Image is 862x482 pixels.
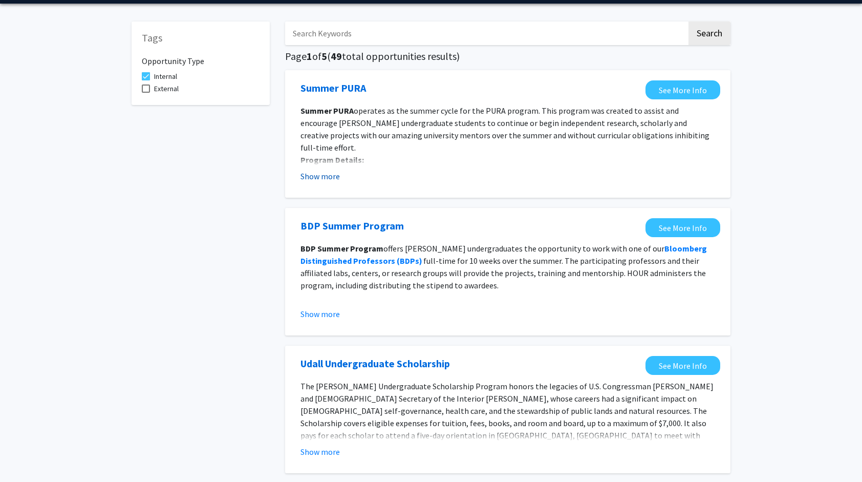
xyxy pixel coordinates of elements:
strong: Program Details: [300,155,364,165]
span: The [PERSON_NAME] Undergraduate Scholarship Program honors the legacies of U.S. Congressman [PERS... [300,381,714,465]
button: Search [688,22,730,45]
a: Opens in a new tab [645,356,720,375]
iframe: Chat [8,436,44,474]
strong: BDP Summer Program [300,243,383,254]
p: offers [PERSON_NAME] undergraduates the opportunity to work with one of our full-time for 10 week... [300,242,715,291]
span: 5 [321,50,327,62]
span: 49 [331,50,342,62]
h5: Page of ( total opportunities results) [285,50,730,62]
span: operates as the summer cycle for the PURA program. This program was created to assist and encoura... [300,106,709,153]
span: Internal [154,70,177,82]
strong: Summer PURA [300,106,354,116]
a: Opens in a new tab [300,80,366,96]
a: Opens in a new tab [645,218,720,237]
a: Opens in a new tab [300,218,404,234]
h6: Opportunity Type [142,48,260,66]
button: Show more [300,170,340,182]
button: Show more [300,308,340,320]
a: Opens in a new tab [645,80,720,99]
button: Show more [300,446,340,458]
span: External [154,82,179,95]
input: Search Keywords [285,22,687,45]
h5: Tags [142,32,260,44]
a: Opens in a new tab [300,356,450,371]
span: 1 [307,50,312,62]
